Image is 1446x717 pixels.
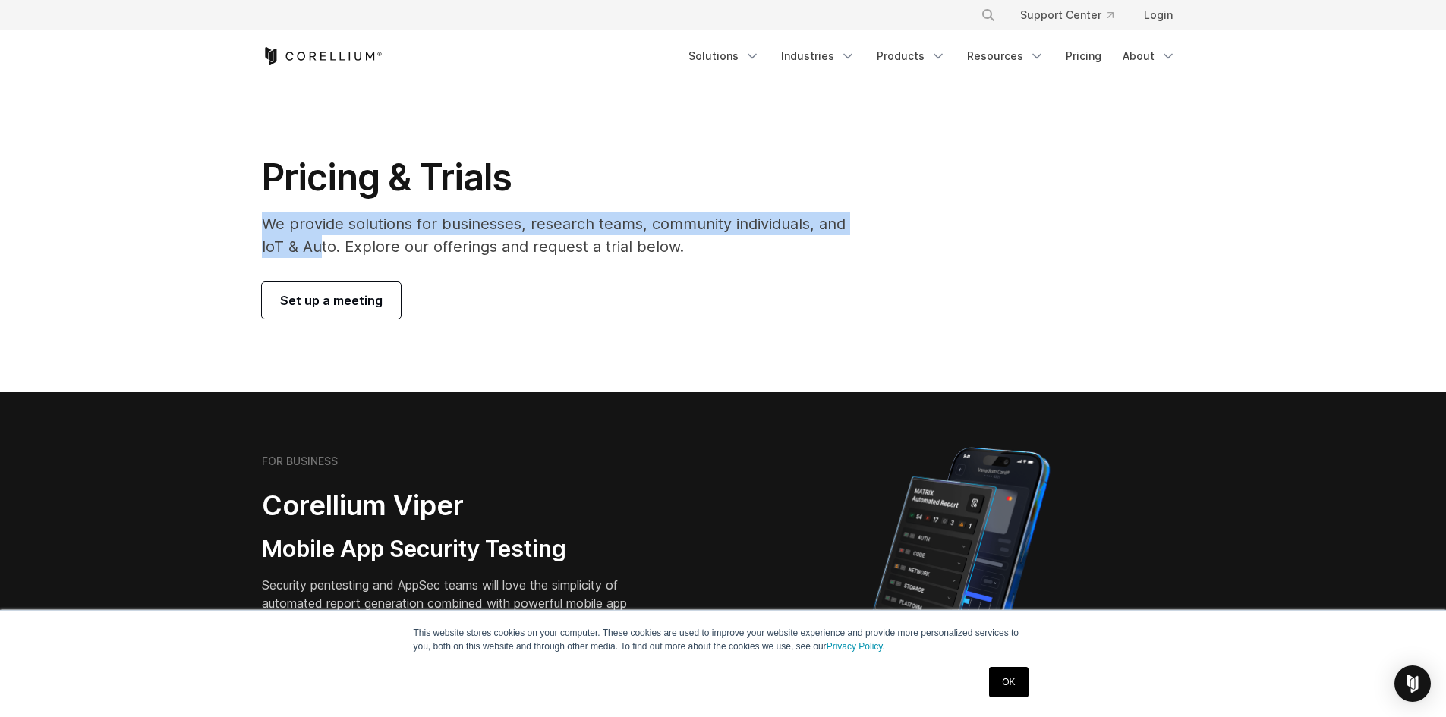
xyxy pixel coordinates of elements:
a: Industries [772,42,865,70]
h1: Pricing & Trials [262,155,867,200]
a: Solutions [679,42,769,70]
h3: Mobile App Security Testing [262,535,651,564]
a: Support Center [1008,2,1126,29]
a: Set up a meeting [262,282,401,319]
a: Resources [958,42,1054,70]
a: Corellium Home [262,47,383,65]
h6: FOR BUSINESS [262,454,338,468]
a: Privacy Policy. [827,641,885,652]
a: About [1114,42,1185,70]
button: Search [975,2,1002,29]
a: Products [868,42,955,70]
div: Navigation Menu [679,42,1185,70]
h2: Corellium Viper [262,489,651,523]
p: Security pentesting and AppSec teams will love the simplicity of automated report generation comb... [262,576,651,631]
a: Login [1132,2,1185,29]
div: Navigation Menu [962,2,1185,29]
div: Open Intercom Messenger [1394,665,1431,702]
img: Corellium MATRIX automated report on iPhone showing app vulnerability test results across securit... [847,440,1076,706]
p: This website stores cookies on your computer. These cookies are used to improve your website expe... [414,626,1033,653]
a: OK [989,667,1028,697]
a: Pricing [1057,42,1110,70]
p: We provide solutions for businesses, research teams, community individuals, and IoT & Auto. Explo... [262,212,867,258]
span: Set up a meeting [280,291,383,310]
